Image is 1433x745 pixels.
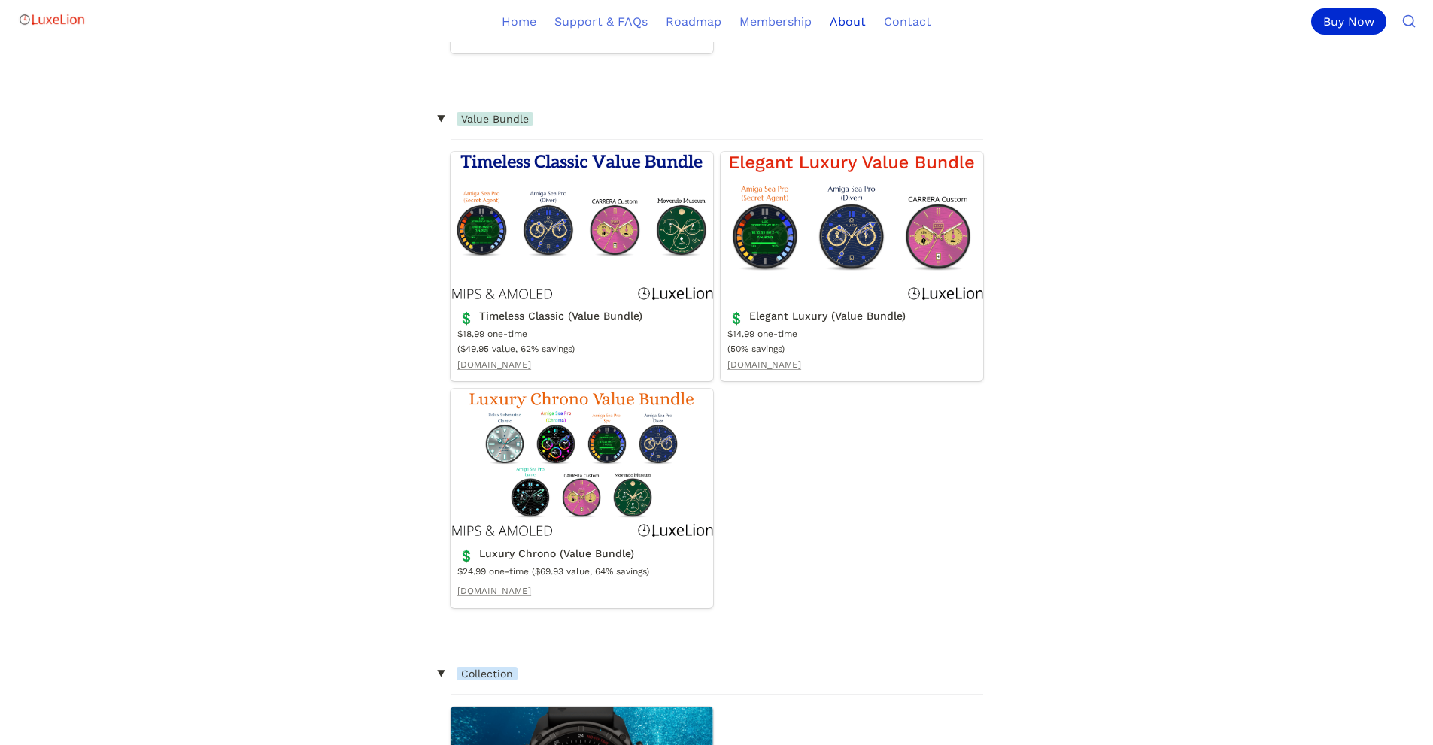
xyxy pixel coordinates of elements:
span: Collection [457,667,518,680]
div: Buy Now [1311,8,1386,35]
span: ‣ [428,667,453,680]
span: Value Bundle [457,112,533,126]
img: Logo [18,5,86,35]
a: Elegant Luxury (Value Bundle) [721,152,983,382]
a: Timeless Classic (Value Bundle) [451,152,713,382]
a: Buy Now [1311,8,1392,35]
a: [DOMAIN_NAME] [457,358,531,372]
a: Luxury Chrono (Value Bundle) [451,389,713,607]
span: ‣ [428,112,453,125]
a: [DOMAIN_NAME] [727,358,801,372]
a: [DOMAIN_NAME] [457,584,531,598]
